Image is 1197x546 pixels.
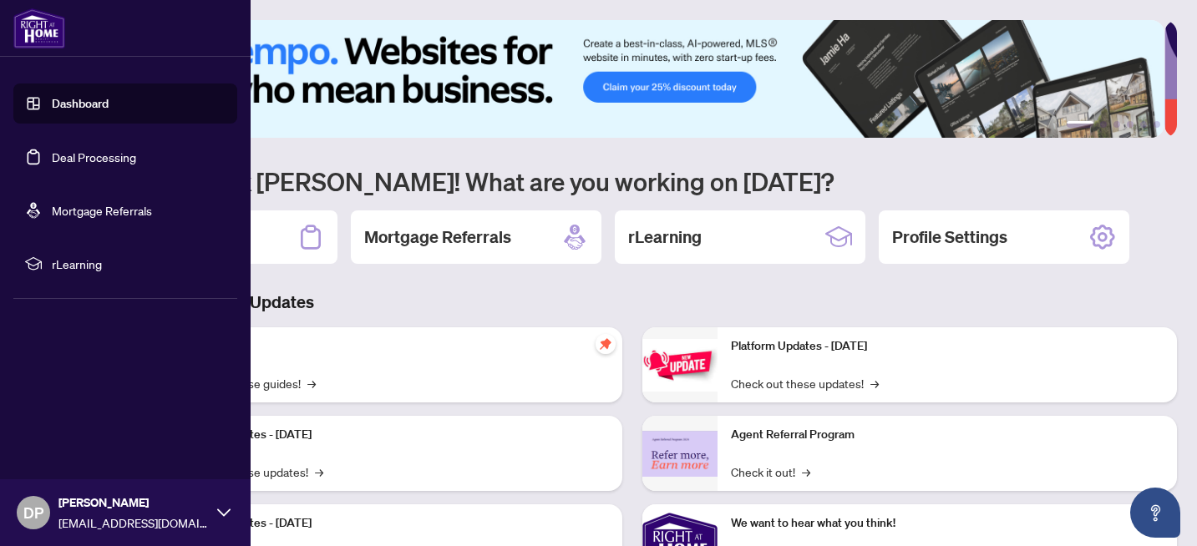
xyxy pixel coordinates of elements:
a: Dashboard [52,96,109,111]
button: 5 [1140,121,1147,128]
p: Platform Updates - [DATE] [175,514,609,533]
p: Agent Referral Program [731,426,1164,444]
span: → [802,463,810,481]
button: 3 [1113,121,1120,128]
button: 1 [1067,121,1093,128]
span: → [315,463,323,481]
img: logo [13,8,65,48]
span: [PERSON_NAME] [58,493,209,512]
span: → [870,374,879,392]
h3: Brokerage & Industry Updates [87,291,1177,314]
button: Open asap [1130,488,1180,538]
span: [EMAIL_ADDRESS][DOMAIN_NAME] [58,513,209,532]
h2: Mortgage Referrals [364,225,511,249]
h1: Welcome back [PERSON_NAME]! What are you working on [DATE]? [87,165,1177,197]
span: DP [23,501,43,524]
button: 2 [1100,121,1107,128]
img: Platform Updates - June 23, 2025 [642,339,718,392]
p: Platform Updates - [DATE] [731,337,1164,356]
a: Check out these updates!→ [731,374,879,392]
p: Self-Help [175,337,609,356]
span: pushpin [596,334,616,354]
a: Mortgage Referrals [52,203,152,218]
p: We want to hear what you think! [731,514,1164,533]
a: Deal Processing [52,149,136,164]
p: Platform Updates - [DATE] [175,426,609,444]
h2: Profile Settings [892,225,1007,249]
img: Slide 0 [87,20,1164,138]
h2: rLearning [628,225,702,249]
button: 4 [1127,121,1134,128]
button: 6 [1154,121,1160,128]
span: rLearning [52,255,226,273]
img: Agent Referral Program [642,431,718,477]
span: → [307,374,316,392]
a: Check it out!→ [731,463,810,481]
